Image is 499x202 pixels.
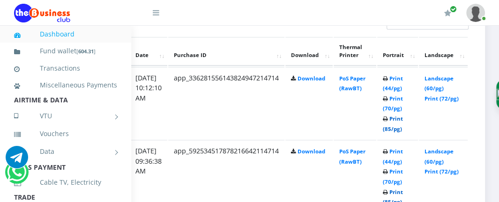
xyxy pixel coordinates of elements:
[14,4,70,22] img: Logo
[466,4,485,22] img: User
[383,75,403,92] a: Print (44/pg)
[339,148,365,165] a: PoS Paper (RawBT)
[425,148,454,165] a: Landscape (60/pg)
[76,48,96,55] small: [ ]
[14,104,117,128] a: VTU
[383,148,403,165] a: Print (44/pg)
[14,74,117,96] a: Miscellaneous Payments
[334,37,376,66] th: Thermal Printer: activate to sort column ascending
[444,9,451,17] i: Renew/Upgrade Subscription
[339,75,365,92] a: PoS Paper (RawBT)
[383,95,403,112] a: Print (70/pg)
[14,58,117,79] a: Transactions
[419,37,468,66] th: Landscape: activate to sort column ascending
[14,123,117,144] a: Vouchers
[298,75,325,82] a: Download
[383,168,403,185] a: Print (70/pg)
[14,140,117,163] a: Data
[383,115,403,132] a: Print (85/pg)
[425,168,459,175] a: Print (72/pg)
[298,148,325,155] a: Download
[14,40,117,62] a: Fund wallet[604.31]
[425,95,459,102] a: Print (72/pg)
[14,23,117,45] a: Dashboard
[377,37,418,66] th: Portrait: activate to sort column ascending
[130,37,167,66] th: Date: activate to sort column ascending
[6,153,28,168] a: Chat for support
[285,37,333,66] th: Download: activate to sort column ascending
[168,67,284,139] td: app_336281556143824947214714
[168,37,284,66] th: Purchase ID: activate to sort column ascending
[425,75,454,92] a: Landscape (60/pg)
[450,6,457,13] span: Renew/Upgrade Subscription
[130,67,167,139] td: [DATE] 10:12:10 AM
[78,48,94,55] b: 604.31
[14,172,117,193] a: Cable TV, Electricity
[7,168,26,183] a: Chat for support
